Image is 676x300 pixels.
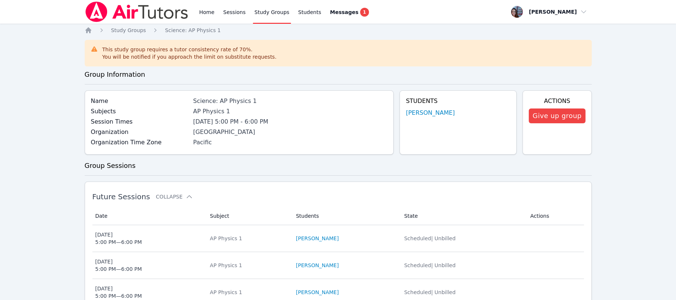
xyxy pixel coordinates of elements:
span: Scheduled | Unbilled [404,289,456,295]
span: Messages [330,8,358,16]
a: [PERSON_NAME] [296,262,339,269]
a: [PERSON_NAME] [296,289,339,296]
img: Air Tutors [85,1,189,22]
a: Science: AP Physics 1 [165,27,221,34]
div: [DATE] 5:00 PM — 6:00 PM [95,285,142,300]
th: Actions [526,207,584,225]
h4: Students [406,97,510,106]
a: [PERSON_NAME] [296,235,339,242]
div: Science: AP Physics 1 [193,97,387,106]
span: Science: AP Physics 1 [165,27,221,33]
div: You will be notified if you approach the limit on substitute requests. [102,53,277,61]
th: State [400,207,526,225]
label: Name [91,97,189,106]
a: Study Groups [111,27,146,34]
span: Scheduled | Unbilled [404,235,456,241]
span: Scheduled | Unbilled [404,262,456,268]
div: AP Physics 1 [210,262,287,269]
button: Collapse [156,193,193,200]
label: Organization Time Zone [91,138,189,147]
div: AP Physics 1 [210,289,287,296]
label: Session Times [91,117,189,126]
li: [DATE] 5:00 PM - 6:00 PM [193,117,387,126]
div: This study group requires a tutor consistency rate of 70 %. [102,46,277,61]
span: Future Sessions [92,192,150,201]
h3: Group Information [85,69,592,80]
nav: Breadcrumb [85,27,592,34]
span: 1 [360,8,369,17]
div: AP Physics 1 [210,235,287,242]
div: [GEOGRAPHIC_DATA] [193,128,387,137]
div: [DATE] 5:00 PM — 6:00 PM [95,258,142,273]
h4: Actions [529,97,585,106]
tr: [DATE]5:00 PM—6:00 PMAP Physics 1[PERSON_NAME]Scheduled| Unbilled [92,225,584,252]
th: Subject [205,207,292,225]
div: [DATE] 5:00 PM — 6:00 PM [95,231,142,246]
tr: [DATE]5:00 PM—6:00 PMAP Physics 1[PERSON_NAME]Scheduled| Unbilled [92,252,584,279]
h3: Group Sessions [85,161,592,171]
div: AP Physics 1 [193,107,387,116]
span: Study Groups [111,27,146,33]
a: [PERSON_NAME] [406,108,455,117]
label: Organization [91,128,189,137]
label: Subjects [91,107,189,116]
th: Students [292,207,400,225]
button: Give up group [529,108,585,123]
th: Date [92,207,206,225]
div: Pacific [193,138,387,147]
